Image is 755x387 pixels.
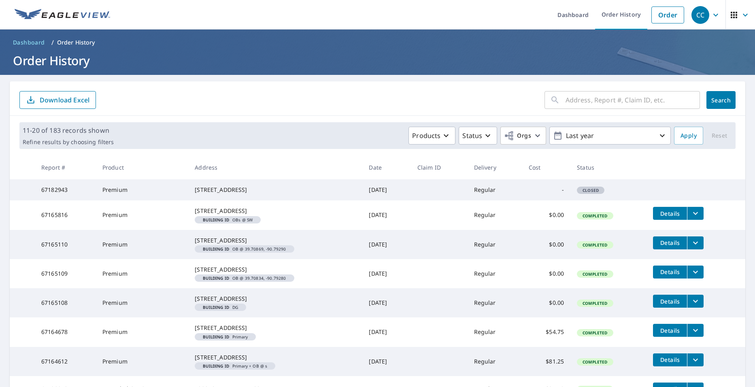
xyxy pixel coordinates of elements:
[578,242,612,248] span: Completed
[522,347,570,376] td: $81.25
[203,218,229,222] em: Building ID
[188,155,362,179] th: Address
[13,38,45,47] span: Dashboard
[504,131,531,141] span: Orgs
[651,6,684,23] a: Order
[362,317,410,347] td: [DATE]
[468,200,522,230] td: Regular
[96,155,188,179] th: Product
[658,210,682,217] span: Details
[23,138,114,146] p: Refine results by choosing filters
[462,131,482,140] p: Status
[195,324,356,332] div: [STREET_ADDRESS]
[687,266,704,279] button: filesDropdownBtn-67165109
[468,347,522,376] td: Regular
[549,127,671,145] button: Last year
[10,36,745,49] nav: breadcrumb
[198,305,243,309] span: DG
[96,230,188,259] td: Premium
[203,247,229,251] em: Building ID
[522,259,570,288] td: $0.00
[198,247,291,251] span: OB @ 39.70869, -90.79290
[578,300,612,306] span: Completed
[653,353,687,366] button: detailsBtn-67164612
[362,155,410,179] th: Date
[578,213,612,219] span: Completed
[468,155,522,179] th: Delivery
[653,324,687,337] button: detailsBtn-67164678
[195,207,356,215] div: [STREET_ADDRESS]
[653,266,687,279] button: detailsBtn-67165109
[96,317,188,347] td: Premium
[687,353,704,366] button: filesDropdownBtn-67164612
[198,276,291,280] span: OB @ 39.70834, -90.79280
[681,131,697,141] span: Apply
[96,347,188,376] td: Premium
[10,36,48,49] a: Dashboard
[468,317,522,347] td: Regular
[468,230,522,259] td: Regular
[203,335,229,339] em: Building ID
[203,276,229,280] em: Building ID
[566,89,700,111] input: Address, Report #, Claim ID, etc.
[658,356,682,364] span: Details
[362,200,410,230] td: [DATE]
[468,288,522,317] td: Regular
[96,200,188,230] td: Premium
[96,179,188,200] td: Premium
[362,230,410,259] td: [DATE]
[468,259,522,288] td: Regular
[198,218,257,222] span: OBs @ SW
[578,330,612,336] span: Completed
[658,239,682,247] span: Details
[35,347,96,376] td: 67164612
[35,288,96,317] td: 67165108
[687,207,704,220] button: filesDropdownBtn-67165816
[687,324,704,337] button: filesDropdownBtn-67164678
[522,317,570,347] td: $54.75
[195,353,356,361] div: [STREET_ADDRESS]
[35,317,96,347] td: 67164678
[362,179,410,200] td: [DATE]
[198,364,272,368] span: Primary + OB @ s
[706,91,736,109] button: Search
[522,230,570,259] td: $0.00
[578,359,612,365] span: Completed
[51,38,54,47] li: /
[500,127,546,145] button: Orgs
[203,305,229,309] em: Building ID
[198,335,253,339] span: Primary
[713,96,729,104] span: Search
[362,347,410,376] td: [DATE]
[15,9,110,21] img: EV Logo
[203,364,229,368] em: Building ID
[563,129,657,143] p: Last year
[658,268,682,276] span: Details
[522,288,570,317] td: $0.00
[96,288,188,317] td: Premium
[522,179,570,200] td: -
[674,127,703,145] button: Apply
[96,259,188,288] td: Premium
[653,207,687,220] button: detailsBtn-67165816
[570,155,647,179] th: Status
[40,96,89,104] p: Download Excel
[362,259,410,288] td: [DATE]
[578,187,604,193] span: Closed
[658,298,682,305] span: Details
[459,127,497,145] button: Status
[522,155,570,179] th: Cost
[412,131,440,140] p: Products
[35,230,96,259] td: 67165110
[23,125,114,135] p: 11-20 of 183 records shown
[195,186,356,194] div: [STREET_ADDRESS]
[195,266,356,274] div: [STREET_ADDRESS]
[653,295,687,308] button: detailsBtn-67165108
[195,295,356,303] div: [STREET_ADDRESS]
[408,127,455,145] button: Products
[578,271,612,277] span: Completed
[195,236,356,245] div: [STREET_ADDRESS]
[691,6,709,24] div: CC
[35,179,96,200] td: 67182943
[362,288,410,317] td: [DATE]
